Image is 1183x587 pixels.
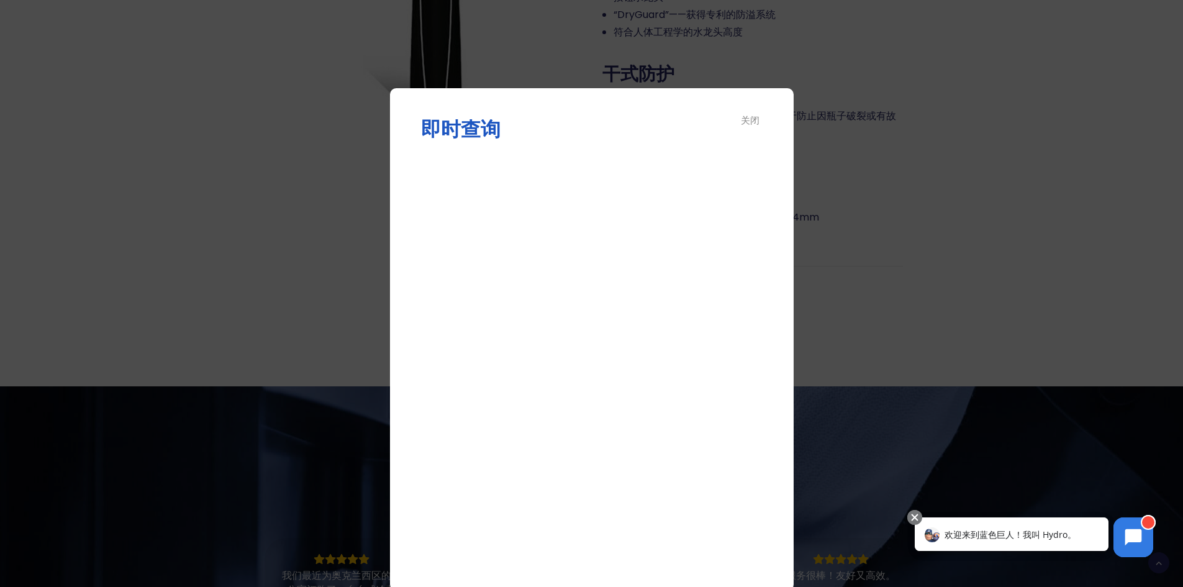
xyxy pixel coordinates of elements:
img: 阿凡达 [23,32,38,47]
font: 关闭 [741,114,759,127]
iframe: Web 表单 [421,158,763,584]
iframe: 聊天机器人 [902,495,1166,570]
font: 即时查询 [421,115,501,143]
font: 欢迎来到蓝色巨人！我叫 Hydro。 [43,34,175,45]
